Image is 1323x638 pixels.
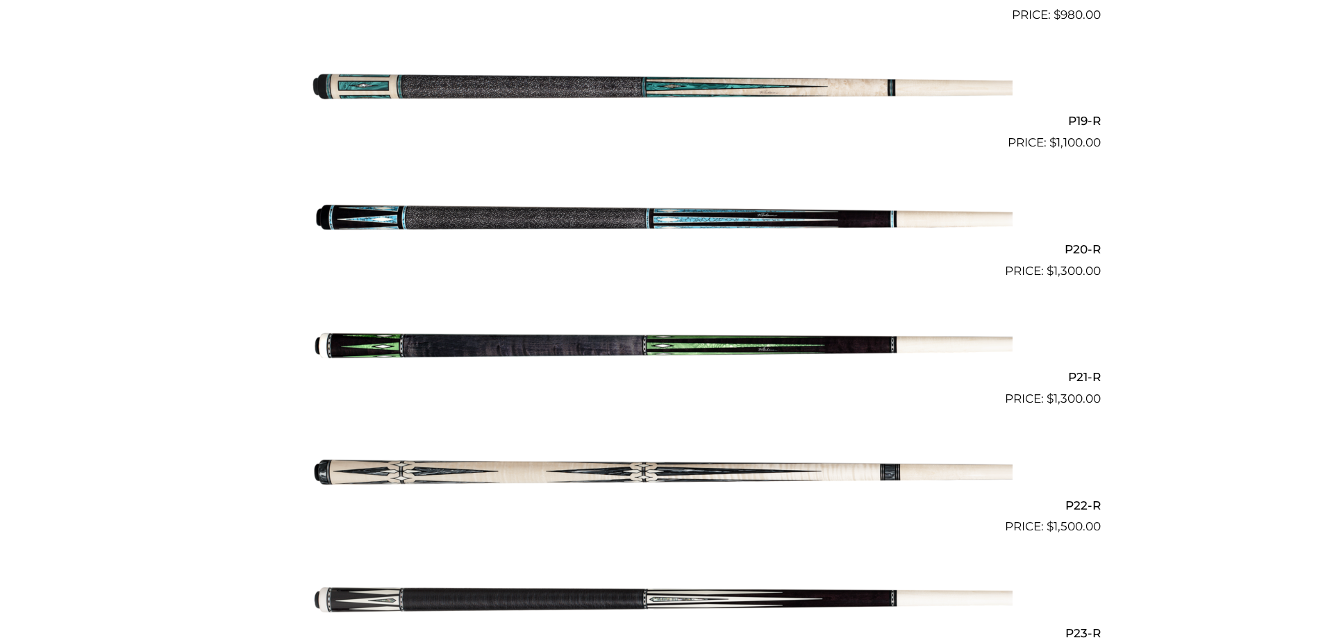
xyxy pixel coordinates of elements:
h2: P21-R [223,364,1101,390]
span: $ [1047,519,1054,533]
bdi: 1,100.00 [1049,135,1101,149]
a: P22-R $1,500.00 [223,414,1101,536]
a: P19-R $1,100.00 [223,30,1101,152]
a: P21-R $1,300.00 [223,286,1101,408]
span: $ [1047,264,1054,278]
bdi: 1,300.00 [1047,392,1101,405]
bdi: 1,300.00 [1047,264,1101,278]
bdi: 1,500.00 [1047,519,1101,533]
img: P19-R [311,30,1013,146]
bdi: 980.00 [1054,8,1101,22]
h2: P19-R [223,108,1101,134]
img: P21-R [311,286,1013,403]
img: P22-R [311,414,1013,530]
span: $ [1047,392,1054,405]
span: $ [1054,8,1060,22]
a: P20-R $1,300.00 [223,158,1101,280]
h2: P20-R [223,236,1101,262]
h2: P22-R [223,492,1101,518]
span: $ [1049,135,1056,149]
img: P20-R [311,158,1013,274]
